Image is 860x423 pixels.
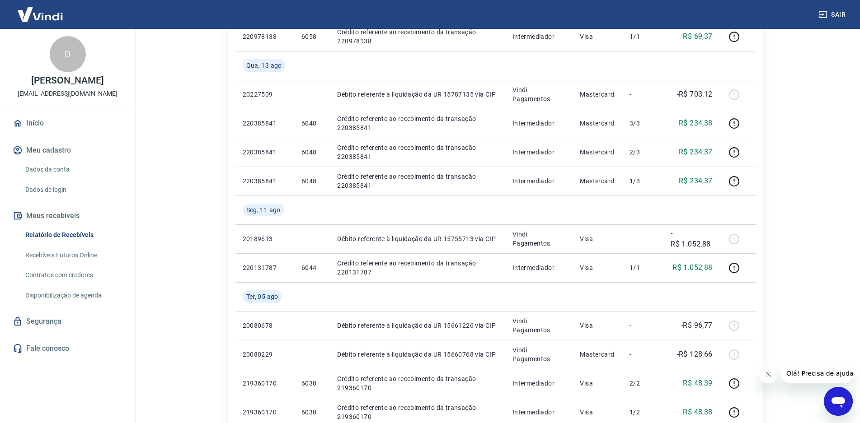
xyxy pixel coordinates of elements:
[5,6,76,14] span: Olá! Precisa de ajuda?
[301,148,323,157] p: 6048
[671,228,712,250] p: -R$ 1.052,88
[243,379,287,388] p: 219360170
[630,32,656,41] p: 1/1
[337,172,498,190] p: Crédito referente ao recebimento da transação 220385841
[246,292,278,301] span: Ter, 05 ago
[580,234,615,243] p: Visa
[630,379,656,388] p: 2/2
[11,140,124,160] button: Meu cadastro
[630,177,656,186] p: 1/3
[243,90,287,99] p: 20227509
[580,90,615,99] p: Mastercard
[630,234,656,243] p: -
[243,263,287,272] p: 220131787
[22,226,124,244] a: Relatório de Recebíveis
[243,32,287,41] p: 220978138
[301,119,323,128] p: 6048
[630,148,656,157] p: 2/3
[580,379,615,388] p: Visa
[580,177,615,186] p: Mastercard
[630,119,656,128] p: 3/3
[301,263,323,272] p: 6044
[512,32,566,41] p: Intermediador
[824,387,853,416] iframe: Botão para abrir a janela de mensagens
[31,76,103,85] p: [PERSON_NAME]
[781,363,853,383] iframe: Mensagem da empresa
[677,89,713,100] p: -R$ 703,12
[246,205,281,214] span: Seg, 11 ago
[630,263,656,272] p: 1/1
[301,32,323,41] p: 6058
[580,263,615,272] p: Visa
[11,311,124,331] a: Segurança
[11,339,124,358] a: Fale conosco
[630,90,656,99] p: -
[817,6,849,23] button: Sair
[580,321,615,330] p: Visa
[11,206,124,226] button: Meus recebíveis
[512,408,566,417] p: Intermediador
[337,28,498,46] p: Crédito referente ao recebimento da transação 220978138
[243,119,287,128] p: 220385841
[630,408,656,417] p: 1/2
[580,408,615,417] p: Visa
[337,350,498,359] p: Débito referente à liquidação da UR 15660768 via CIP
[243,234,287,243] p: 20189613
[22,266,124,284] a: Contratos com credores
[512,148,566,157] p: Intermediador
[243,321,287,330] p: 20080678
[301,408,323,417] p: 6030
[512,177,566,186] p: Intermediador
[50,36,86,72] div: D
[243,177,287,186] p: 220385841
[11,0,70,28] img: Vindi
[243,408,287,417] p: 219360170
[22,160,124,179] a: Dados da conta
[301,177,323,186] p: 6048
[18,89,117,98] p: [EMAIL_ADDRESS][DOMAIN_NAME]
[679,118,713,129] p: R$ 234,38
[683,31,712,42] p: R$ 69,37
[679,176,713,186] p: R$ 234,37
[580,350,615,359] p: Mastercard
[512,379,566,388] p: Intermediador
[337,321,498,330] p: Débito referente à liquidação da UR 15661226 via CIP
[337,374,498,392] p: Crédito referente ao recebimento da transação 219360170
[512,230,566,248] p: Vindi Pagamentos
[337,234,498,243] p: Débito referente à liquidação da UR 15755713 via CIP
[22,246,124,265] a: Recebíveis Futuros Online
[759,365,777,383] iframe: Fechar mensagem
[512,85,566,103] p: Vindi Pagamentos
[683,407,712,418] p: R$ 48,38
[337,403,498,421] p: Crédito referente ao recebimento da transação 219360170
[683,378,712,389] p: R$ 48,39
[677,349,713,360] p: -R$ 128,66
[22,181,124,199] a: Dados de login
[11,113,124,133] a: Início
[301,379,323,388] p: 6030
[679,147,713,158] p: R$ 234,37
[22,286,124,305] a: Disponibilização de agenda
[337,114,498,132] p: Crédito referente ao recebimento da transação 220385841
[512,119,566,128] p: Intermediador
[580,119,615,128] p: Mastercard
[337,259,498,277] p: Crédito referente ao recebimento da transação 220131787
[580,32,615,41] p: Visa
[246,61,282,70] span: Qua, 13 ago
[337,143,498,161] p: Crédito referente ao recebimento da transação 220385841
[512,263,566,272] p: Intermediador
[512,316,566,335] p: Vindi Pagamentos
[681,320,713,331] p: -R$ 96,77
[512,345,566,363] p: Vindi Pagamentos
[243,148,287,157] p: 220385841
[580,148,615,157] p: Mastercard
[672,262,712,273] p: R$ 1.052,88
[630,350,656,359] p: -
[243,350,287,359] p: 20080229
[630,321,656,330] p: -
[337,90,498,99] p: Débito referente à liquidação da UR 15787135 via CIP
